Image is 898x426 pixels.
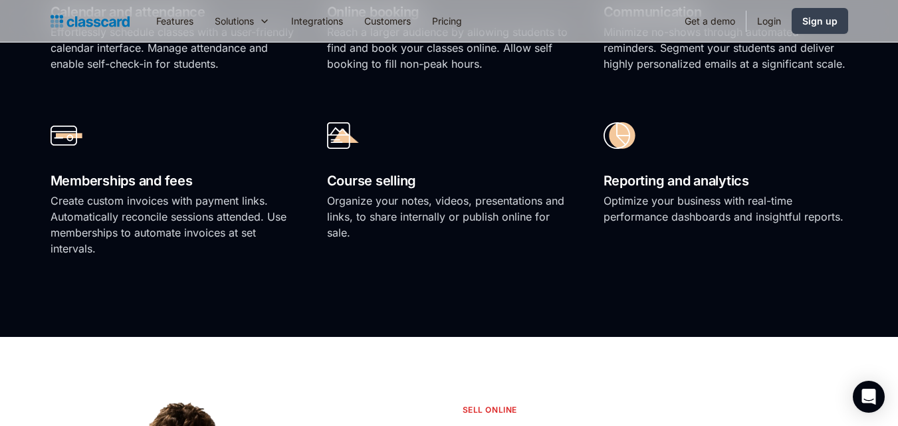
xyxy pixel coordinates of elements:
p: sell online [463,403,518,416]
h2: Reporting and analytics [604,169,848,193]
div: Open Intercom Messenger [853,381,885,413]
div: Solutions [215,14,254,28]
p: Optimize your business with real-time performance dashboards and insightful reports. [604,193,848,225]
a: Sign up [792,8,848,34]
div: Solutions [204,6,281,36]
a: Get a demo [674,6,746,36]
a: Integrations [281,6,354,36]
a: Pricing [421,6,473,36]
p: Organize your notes, videos, presentations and links, to share internally or publish online for s... [327,193,572,241]
a: home [51,12,130,31]
p: Effortlessly schedule classes with a user-friendly calendar interface. Manage attendance and enab... [51,24,295,72]
div: Sign up [802,14,838,28]
p: Minimize no-shows through automated reminders. Segment your students and deliver highly personali... [604,24,848,72]
h2: Memberships and fees [51,169,295,193]
a: Features [146,6,204,36]
a: Customers [354,6,421,36]
h2: Course selling [327,169,572,193]
a: Login [746,6,792,36]
p: Reach a larger audience by allowing students to find and book your classes online. Allow self boo... [327,24,572,72]
p: Create custom invoices with payment links. Automatically reconcile sessions attended. Use members... [51,193,295,257]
